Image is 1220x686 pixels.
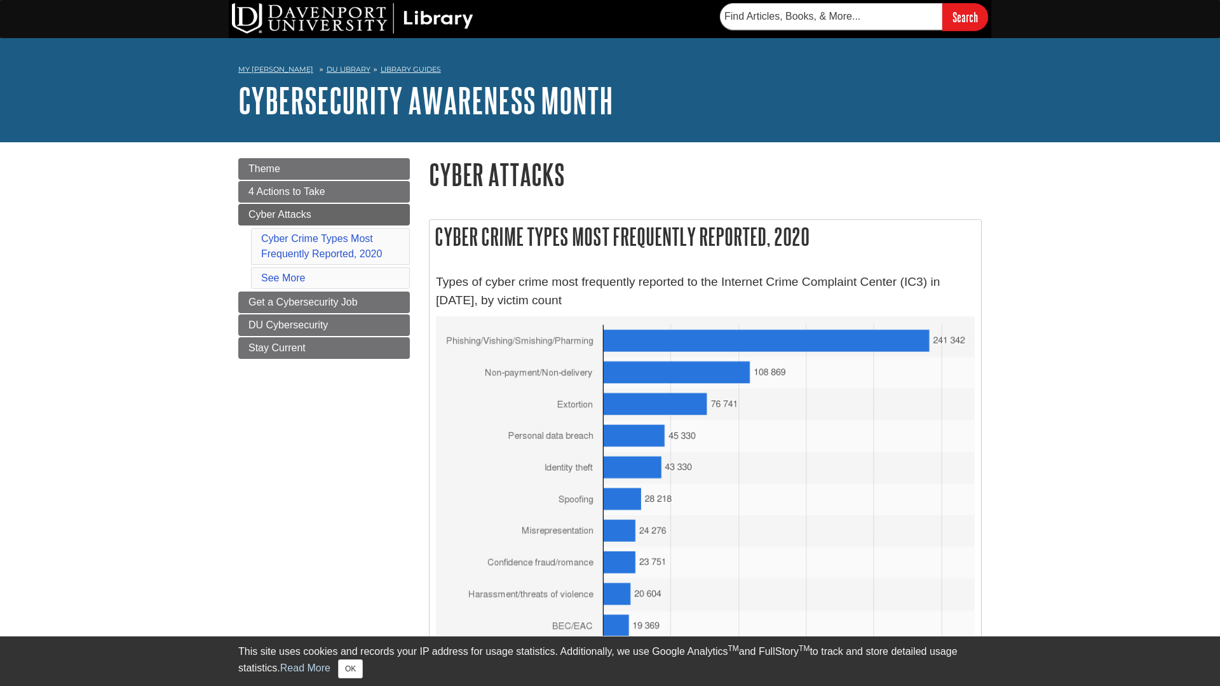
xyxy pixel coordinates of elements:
div: This site uses cookies and records your IP address for usage statistics. Additionally, we use Goo... [238,644,982,678]
span: Theme [248,163,280,174]
div: Guide Page Menu [238,158,410,359]
span: 4 Actions to Take [248,186,325,197]
sup: TM [728,644,738,653]
input: Find Articles, Books, & More... [720,3,942,30]
img: DU Library [232,3,473,34]
a: Library Guides [381,65,441,74]
span: Cyber Attacks [248,209,311,220]
a: Cybersecurity Awareness Month [238,81,613,120]
a: DU Library [327,65,370,74]
a: Read More [280,662,330,673]
sup: TM [799,644,810,653]
span: DU Cybersecurity [248,319,328,330]
h1: Cyber Attacks [429,158,982,191]
h2: Cyber Crime Types Most Frequently Reported, 2020 [430,220,981,253]
span: Get a Cybersecurity Job [248,297,358,307]
a: Theme [238,158,410,180]
button: Close [338,659,363,678]
input: Search [942,3,988,30]
a: Stay Current [238,337,410,359]
span: Stay Current [248,342,306,353]
a: Get a Cybersecurity Job [238,292,410,313]
a: Cyber Crime Types Most Frequently Reported, 2020 [261,233,382,259]
nav: breadcrumb [238,61,982,81]
p: Types of cyber crime most frequently reported to the Internet Crime Complaint Center (IC3) in [DA... [436,273,975,310]
a: My [PERSON_NAME] [238,64,313,75]
a: Cyber Attacks [238,204,410,225]
a: See More [261,272,305,283]
a: 4 Actions to Take [238,181,410,203]
form: Searches DU Library's articles, books, and more [720,3,988,30]
a: DU Cybersecurity [238,314,410,336]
